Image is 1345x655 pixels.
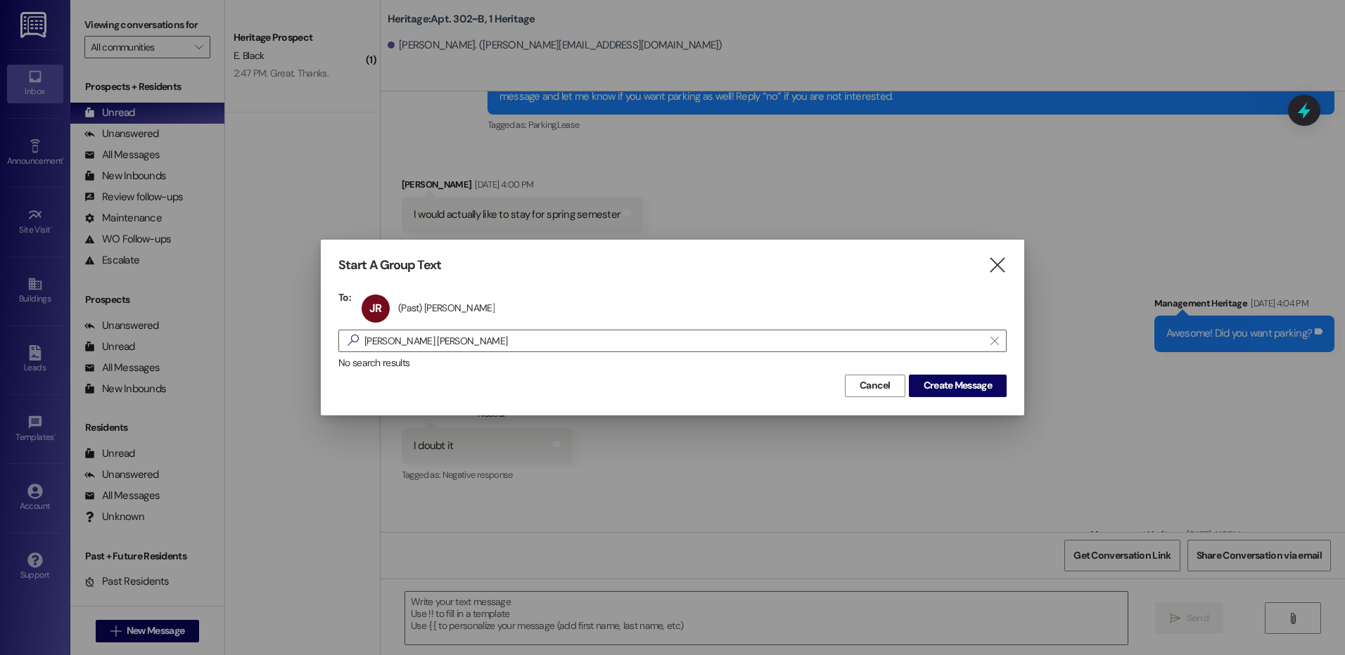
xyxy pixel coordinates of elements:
h3: To: [338,291,351,304]
input: Search for any contact or apartment [364,331,983,351]
i:  [988,258,1007,273]
h3: Start A Group Text [338,257,441,273]
div: (Past) [PERSON_NAME] [398,301,495,314]
span: JR [369,301,381,316]
span: Cancel [860,378,891,393]
button: Clear text [983,330,1006,351]
div: No search results [338,356,1007,370]
span: Create Message [924,378,992,393]
button: Cancel [845,375,905,397]
i:  [342,333,364,348]
button: Create Message [909,375,1007,397]
i:  [990,335,998,346]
